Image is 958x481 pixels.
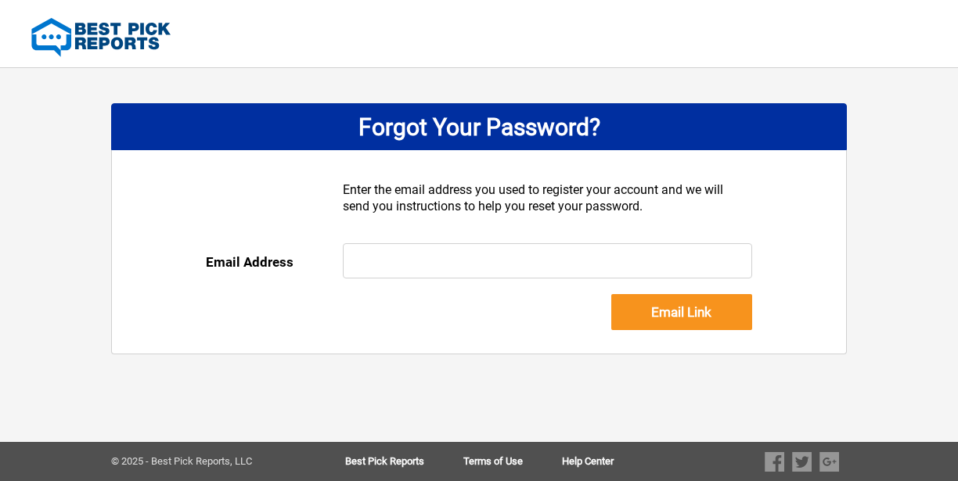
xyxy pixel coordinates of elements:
[31,18,171,57] img: Best Pick Reports Logo
[345,456,463,467] a: Best Pick Reports
[343,181,753,243] div: Enter the email address you used to register your account and we will send you instructions to he...
[562,456,614,467] a: Help Center
[206,243,343,281] div: Email Address
[111,103,847,150] div: Forgot Your Password?
[111,456,295,467] div: © 2025 - Best Pick Reports, LLC
[463,456,562,467] a: Terms of Use
[611,294,752,330] input: Email Link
